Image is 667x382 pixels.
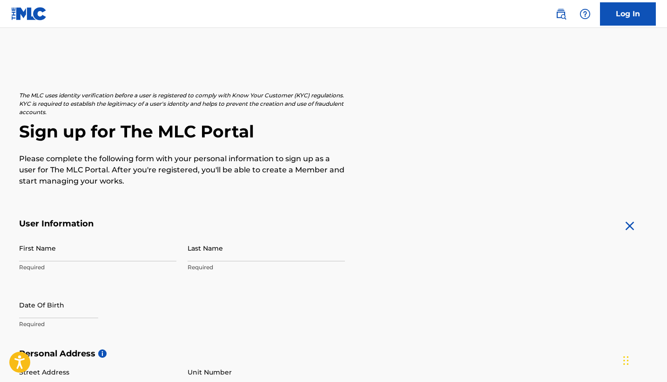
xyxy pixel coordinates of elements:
span: i [98,349,107,358]
img: help [579,8,591,20]
img: search [555,8,566,20]
h5: User Information [19,218,345,229]
div: Drag [623,347,629,375]
img: MLC Logo [11,7,47,20]
h2: Sign up for The MLC Portal [19,121,648,142]
p: Required [188,263,345,272]
p: The MLC uses identity verification before a user is registered to comply with Know Your Customer ... [19,91,345,116]
iframe: Chat Widget [620,337,667,382]
p: Required [19,320,176,328]
div: Help [576,5,594,23]
p: Required [19,263,176,272]
a: Log In [600,2,656,26]
a: Public Search [552,5,570,23]
img: close [622,218,637,233]
h5: Personal Address [19,348,648,359]
p: Please complete the following form with your personal information to sign up as a user for The ML... [19,153,345,187]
